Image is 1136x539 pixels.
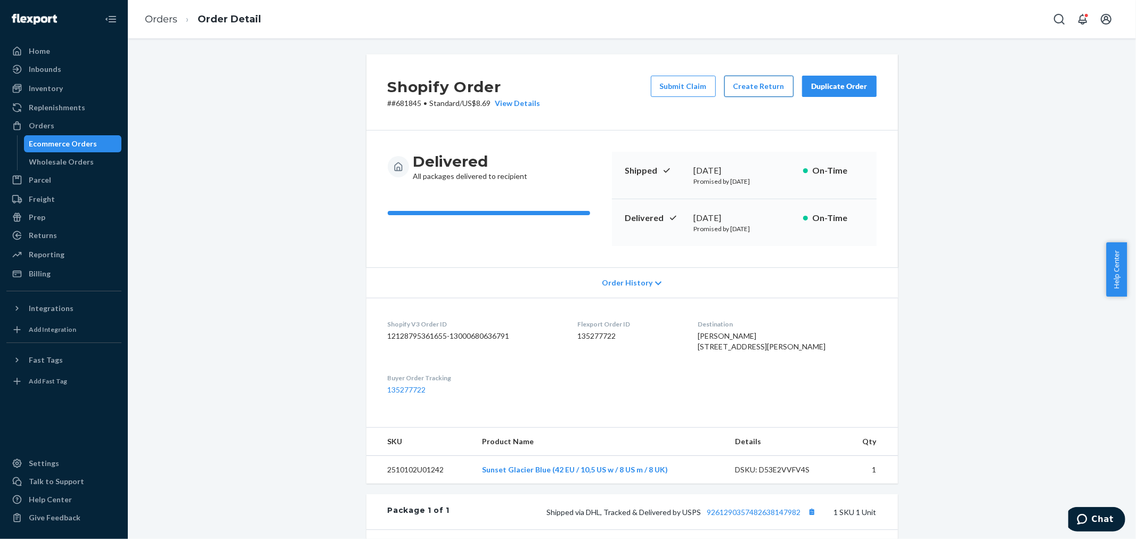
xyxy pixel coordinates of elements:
[6,352,121,369] button: Fast Tags
[1049,9,1070,30] button: Open Search Box
[12,14,57,24] img: Flexport logo
[388,320,560,329] dt: Shopify V3 Order ID
[413,152,528,182] div: All packages delivered to recipient
[6,300,121,317] button: Integrations
[388,98,541,109] p: # #681845 / US$8.69
[413,152,528,171] h3: Delivered
[29,230,57,241] div: Returns
[6,246,121,263] a: Reporting
[812,165,864,177] p: On-Time
[707,508,801,517] a: 9261290357482638147982
[6,321,121,338] a: Add Integration
[843,456,897,484] td: 1
[6,43,121,60] a: Home
[1068,507,1125,534] iframe: Opens a widget where you can chat to one of our agents
[388,331,560,341] dd: 12128795361655-13000680636791
[547,508,819,517] span: Shipped via DHL, Tracked & Delivered by USPS
[29,355,63,365] div: Fast Tags
[424,99,428,108] span: •
[6,191,121,208] a: Freight
[24,153,122,170] a: Wholesale Orders
[430,99,460,108] span: Standard
[625,212,685,224] p: Delivered
[1106,242,1127,297] button: Help Center
[805,505,819,519] button: Copy tracking number
[29,512,80,523] div: Give Feedback
[694,177,795,186] p: Promised by [DATE]
[6,171,121,189] a: Parcel
[482,465,668,474] a: Sunset Glacier Blue (42 EU / 10,5 US w / 8 US m / 8 UK)
[6,473,121,490] button: Talk to Support
[29,46,50,56] div: Home
[29,175,51,185] div: Parcel
[29,249,64,260] div: Reporting
[812,212,864,224] p: On-Time
[473,428,726,456] th: Product Name
[726,428,844,456] th: Details
[388,373,560,382] dt: Buyer Order Tracking
[24,135,122,152] a: Ecommerce Orders
[388,385,426,394] a: 135277722
[1096,9,1117,30] button: Open account menu
[100,9,121,30] button: Close Navigation
[29,268,51,279] div: Billing
[651,76,716,97] button: Submit Claim
[694,165,795,177] div: [DATE]
[29,64,61,75] div: Inbounds
[6,265,121,282] a: Billing
[388,76,541,98] h2: Shopify Order
[29,83,63,94] div: Inventory
[811,81,868,92] div: Duplicate Order
[29,303,73,314] div: Integrations
[694,212,795,224] div: [DATE]
[577,320,681,329] dt: Flexport Order ID
[491,98,541,109] button: View Details
[6,80,121,97] a: Inventory
[1072,9,1093,30] button: Open notifications
[6,227,121,244] a: Returns
[6,455,121,472] a: Settings
[577,331,681,341] dd: 135277722
[602,277,652,288] span: Order History
[29,120,54,131] div: Orders
[6,99,121,116] a: Replenishments
[6,509,121,526] button: Give Feedback
[29,102,85,113] div: Replenishments
[625,165,685,177] p: Shipped
[145,13,177,25] a: Orders
[366,428,474,456] th: SKU
[29,325,76,334] div: Add Integration
[29,458,59,469] div: Settings
[6,373,121,390] a: Add Fast Tag
[29,138,97,149] div: Ecommerce Orders
[735,464,835,475] div: DSKU: D53E2VVFV4S
[694,224,795,233] p: Promised by [DATE]
[698,331,826,351] span: [PERSON_NAME] [STREET_ADDRESS][PERSON_NAME]
[698,320,876,329] dt: Destination
[29,212,45,223] div: Prep
[366,456,474,484] td: 2510102U01242
[6,491,121,508] a: Help Center
[388,505,450,519] div: Package 1 of 1
[843,428,897,456] th: Qty
[29,494,72,505] div: Help Center
[802,76,877,97] button: Duplicate Order
[29,194,55,205] div: Freight
[136,4,269,35] ol: breadcrumbs
[724,76,794,97] button: Create Return
[29,157,94,167] div: Wholesale Orders
[6,61,121,78] a: Inbounds
[29,476,84,487] div: Talk to Support
[6,209,121,226] a: Prep
[198,13,261,25] a: Order Detail
[29,377,67,386] div: Add Fast Tag
[450,505,876,519] div: 1 SKU 1 Unit
[6,117,121,134] a: Orders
